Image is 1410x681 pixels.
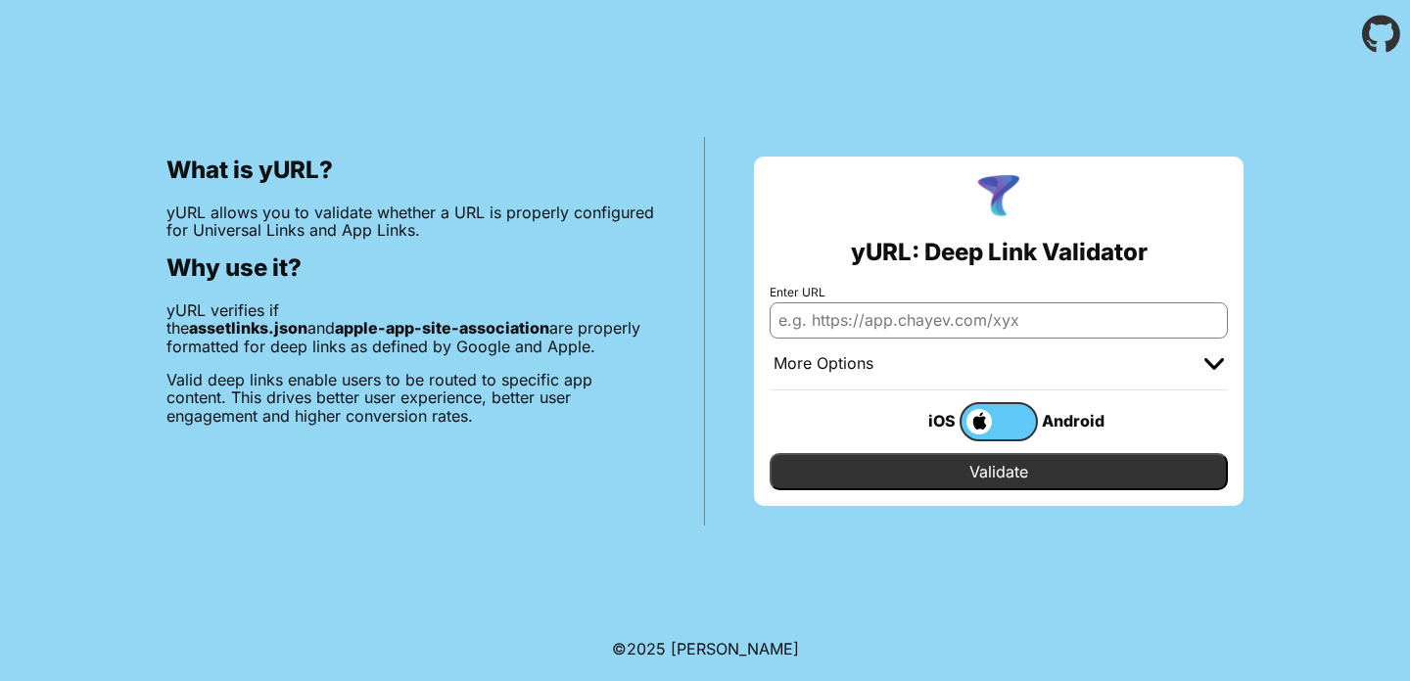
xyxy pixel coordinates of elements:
p: yURL allows you to validate whether a URL is properly configured for Universal Links and App Links. [166,204,655,240]
footer: © [612,616,799,681]
b: apple-app-site-association [335,318,549,338]
img: chevron [1204,358,1224,370]
span: 2025 [627,639,666,658]
div: More Options [774,354,873,374]
div: iOS [881,408,960,433]
img: yURL Logo [973,172,1024,223]
input: e.g. https://app.chayev.com/xyx [770,302,1228,338]
h2: yURL: Deep Link Validator [851,239,1148,266]
p: Valid deep links enable users to be routed to specific app content. This drives better user exper... [166,371,655,425]
b: assetlinks.json [189,318,307,338]
div: Android [1038,408,1116,433]
p: yURL verifies if the and are properly formatted for deep links as defined by Google and Apple. [166,301,655,355]
a: Michael Ibragimchayev's Personal Site [671,639,799,658]
input: Validate [770,453,1228,490]
h2: What is yURL? [166,157,655,184]
label: Enter URL [770,286,1228,299]
h2: Why use it? [166,254,655,282]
